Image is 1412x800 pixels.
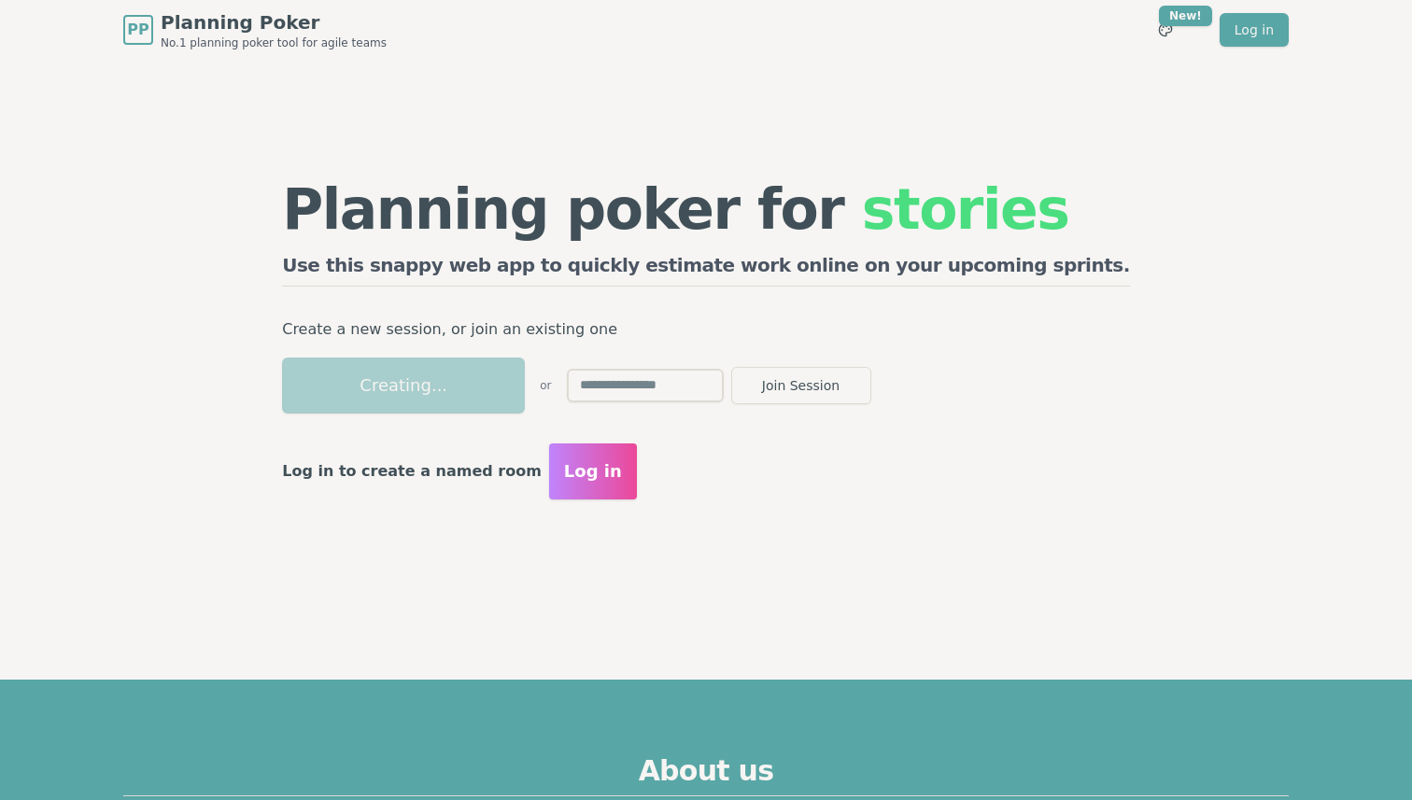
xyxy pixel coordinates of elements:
[282,316,1130,343] p: Create a new session, or join an existing one
[282,252,1130,287] h2: Use this snappy web app to quickly estimate work online on your upcoming sprints.
[1159,6,1212,26] div: New!
[161,9,387,35] span: Planning Poker
[123,9,387,50] a: PPPlanning PokerNo.1 planning poker tool for agile teams
[1220,13,1289,47] a: Log in
[862,176,1069,242] span: stories
[127,19,148,41] span: PP
[564,458,622,484] span: Log in
[1149,13,1182,47] button: New!
[731,367,871,404] button: Join Session
[282,458,542,484] p: Log in to create a named room
[161,35,387,50] span: No.1 planning poker tool for agile teams
[123,754,1289,796] h2: About us
[282,181,1130,237] h1: Planning poker for
[549,443,637,499] button: Log in
[540,378,551,393] span: or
